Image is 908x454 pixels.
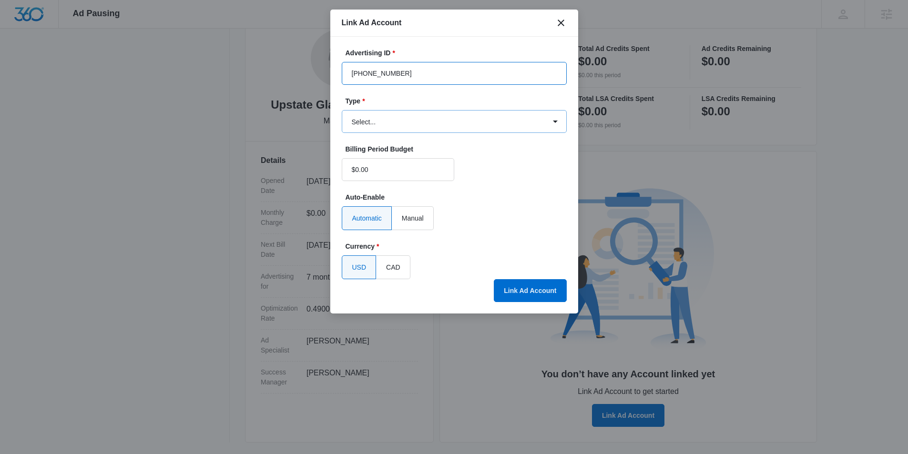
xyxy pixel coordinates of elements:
label: Manual [392,206,434,230]
label: Advertising ID [346,48,571,58]
h1: Link Ad Account [342,17,402,29]
input: $500.00 [342,158,454,181]
label: Automatic [342,206,392,230]
label: Auto-Enable [346,192,571,202]
label: Billing Period Budget [346,144,458,154]
button: close [555,17,567,29]
label: USD [342,255,377,279]
label: CAD [376,255,410,279]
label: Currency [346,242,571,252]
label: Type [346,96,571,106]
button: Link Ad Account [494,279,566,302]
